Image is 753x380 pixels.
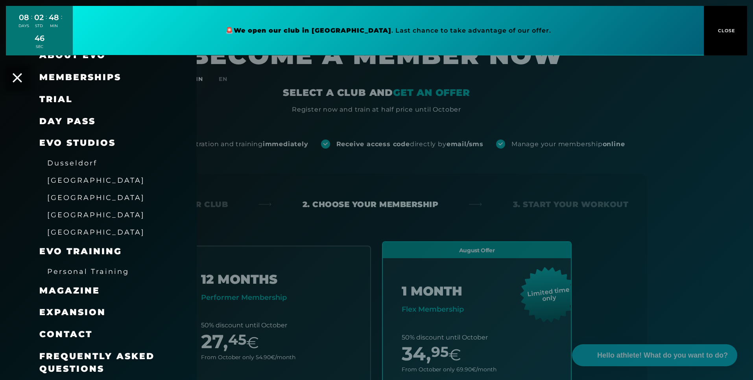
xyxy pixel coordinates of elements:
div: 48 [49,12,59,23]
a: Memberships [39,72,121,83]
div: 08 [18,12,29,23]
div: : [61,13,62,33]
div: SEC [35,44,44,50]
div: 02 [34,12,44,23]
div: 46 [35,33,44,44]
button: CLOSE [704,6,747,55]
div: MIN [49,23,59,29]
span: CLOSE [716,27,735,34]
div: : [46,13,47,33]
div: DAYS [18,23,29,29]
div: STD [34,23,44,29]
div: : [31,13,32,33]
